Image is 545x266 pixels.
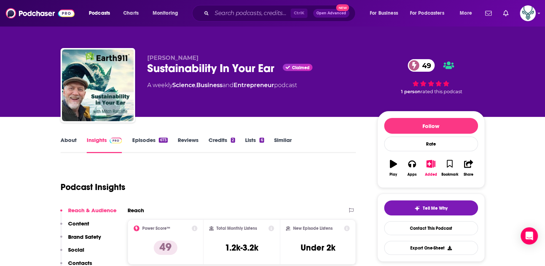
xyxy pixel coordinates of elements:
[405,8,455,19] button: open menu
[172,82,195,89] a: Science
[421,155,440,181] button: Added
[336,4,349,11] span: New
[370,8,398,18] span: For Business
[147,81,297,90] div: A weekly podcast
[389,172,397,177] div: Play
[68,233,101,240] p: Brand Safety
[87,137,122,153] a: InsightsPodchaser Pro
[291,9,307,18] span: Ctrl K
[142,226,170,231] h2: Power Score™
[384,221,478,235] a: Contact This Podcast
[62,49,134,121] img: Sustainability In Your Ear
[60,233,101,247] button: Brand Safety
[154,241,177,255] p: 49
[459,155,478,181] button: Share
[421,89,462,94] span: rated this podcast
[61,182,125,193] h1: Podcast Insights
[440,155,459,181] button: Bookmark
[68,246,84,253] p: Social
[316,11,346,15] span: Open Advanced
[110,138,122,143] img: Podchaser Pro
[384,200,478,215] button: tell me why sparkleTell Me Why
[6,6,75,20] img: Podchaser - Follow, Share and Rate Podcasts
[384,241,478,255] button: Export One-Sheet
[216,226,257,231] h2: Total Monthly Listens
[384,155,403,181] button: Play
[464,172,473,177] div: Share
[377,54,485,99] div: 49 1 personrated this podcast
[119,8,143,19] a: Charts
[407,172,417,177] div: Apps
[60,207,116,220] button: Reach & Audience
[259,138,264,143] div: 6
[223,82,234,89] span: and
[415,59,435,72] span: 49
[225,242,258,253] h3: 1.2k-3.2k
[384,118,478,134] button: Follow
[414,205,420,211] img: tell me why sparkle
[123,8,139,18] span: Charts
[128,207,144,214] h2: Reach
[401,89,421,94] span: 1 person
[482,7,494,19] a: Show notifications dropdown
[274,137,292,153] a: Similar
[403,155,421,181] button: Apps
[212,8,291,19] input: Search podcasts, credits, & more...
[199,5,362,22] div: Search podcasts, credits, & more...
[384,137,478,151] div: Rate
[245,137,264,153] a: Lists6
[521,227,538,244] div: Open Intercom Messenger
[234,82,274,89] a: Entrepreneur
[148,8,187,19] button: open menu
[84,8,119,19] button: open menu
[147,54,199,61] span: [PERSON_NAME]
[293,226,333,231] h2: New Episode Listens
[410,8,444,18] span: For Podcasters
[159,138,167,143] div: 673
[60,246,84,260] button: Social
[292,66,310,70] span: Claimed
[153,8,178,18] span: Monitoring
[89,8,110,18] span: Podcasts
[425,172,437,177] div: Added
[132,137,167,153] a: Episodes673
[500,7,511,19] a: Show notifications dropdown
[68,220,89,227] p: Content
[460,8,472,18] span: More
[196,82,223,89] a: Business
[520,5,536,21] span: Logged in as sablestrategy
[520,5,536,21] img: User Profile
[301,242,335,253] h3: Under 2k
[209,137,235,153] a: Credits2
[61,137,77,153] a: About
[60,220,89,233] button: Content
[520,5,536,21] button: Show profile menu
[313,9,349,18] button: Open AdvancedNew
[408,59,435,72] a: 49
[178,137,199,153] a: Reviews
[68,207,116,214] p: Reach & Audience
[195,82,196,89] span: ,
[231,138,235,143] div: 2
[441,172,458,177] div: Bookmark
[365,8,407,19] button: open menu
[455,8,481,19] button: open menu
[423,205,448,211] span: Tell Me Why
